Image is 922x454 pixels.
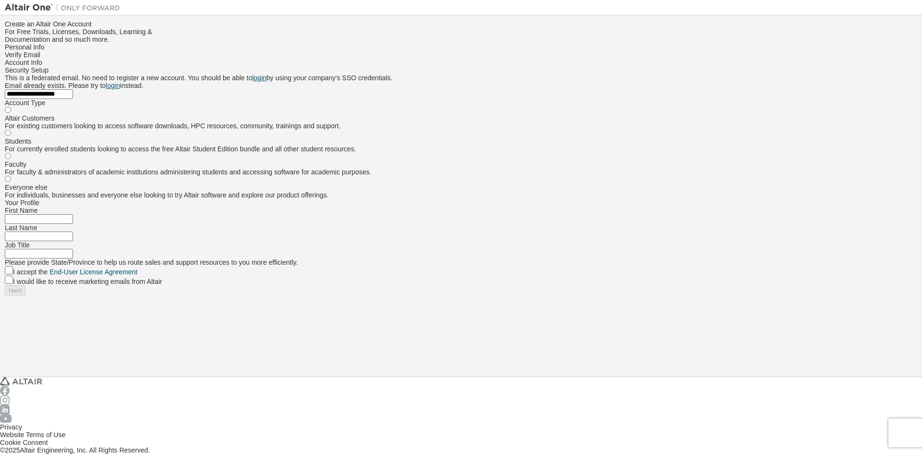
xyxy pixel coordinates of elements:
div: For faculty & administrators of academic institutions administering students and accessing softwa... [5,168,917,176]
label: I accept the [13,268,137,276]
label: Last Name [5,224,37,232]
img: Altair One [5,3,125,12]
div: Students [5,137,917,145]
a: login [252,74,267,82]
div: This is a federated email. No need to register a new account. You should be able to by using your... [5,74,917,82]
div: For Free Trials, Licenses, Downloads, Learning & Documentation and so much more. [5,28,917,43]
div: Altair Customers [5,114,917,122]
div: Personal Info [5,43,917,51]
a: End-User License Agreement [49,268,137,276]
div: Email already exists. Please try to instead. [5,82,917,89]
div: Account Info [5,59,917,66]
div: Your Profile [5,199,917,207]
div: Create an Altair One Account [5,20,917,28]
div: Read and acccept EULA to continue [5,285,917,295]
div: For existing customers looking to access software downloads, HPC resources, community, trainings ... [5,122,917,130]
div: For individuals, businesses and everyone else looking to try Altair software and explore our prod... [5,191,917,199]
div: For currently enrolled students looking to access the free Altair Student Edition bundle and all ... [5,145,917,153]
label: I would like to receive marketing emails from Altair [13,278,162,285]
button: Next [5,285,25,295]
label: Job Title [5,241,30,249]
div: Security Setup [5,66,917,74]
div: Everyone else [5,184,917,191]
a: login [106,82,120,89]
div: Faculty [5,160,917,168]
div: Please provide State/Province to help us route sales and support resources to you more efficiently. [5,258,917,266]
div: Account Type [5,99,917,107]
label: First Name [5,207,37,214]
div: Verify Email [5,51,917,59]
